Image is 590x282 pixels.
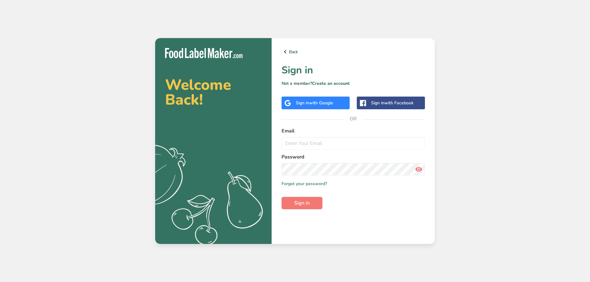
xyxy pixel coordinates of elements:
[282,48,425,55] a: Back
[294,199,310,207] span: Sign in
[282,197,322,209] button: Sign in
[165,77,262,107] h2: Welcome Back!
[371,100,413,106] div: Sign in
[309,100,333,106] span: with Google
[165,48,243,58] img: Food Label Maker
[296,100,333,106] div: Sign in
[282,153,425,161] label: Password
[384,100,413,106] span: with Facebook
[312,80,350,86] a: Create an account
[344,110,363,128] span: OR
[282,180,327,187] a: Forgot your password?
[282,63,425,78] h1: Sign in
[282,80,425,87] p: Not a member?
[282,137,425,150] input: Enter Your Email
[282,127,425,135] label: Email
